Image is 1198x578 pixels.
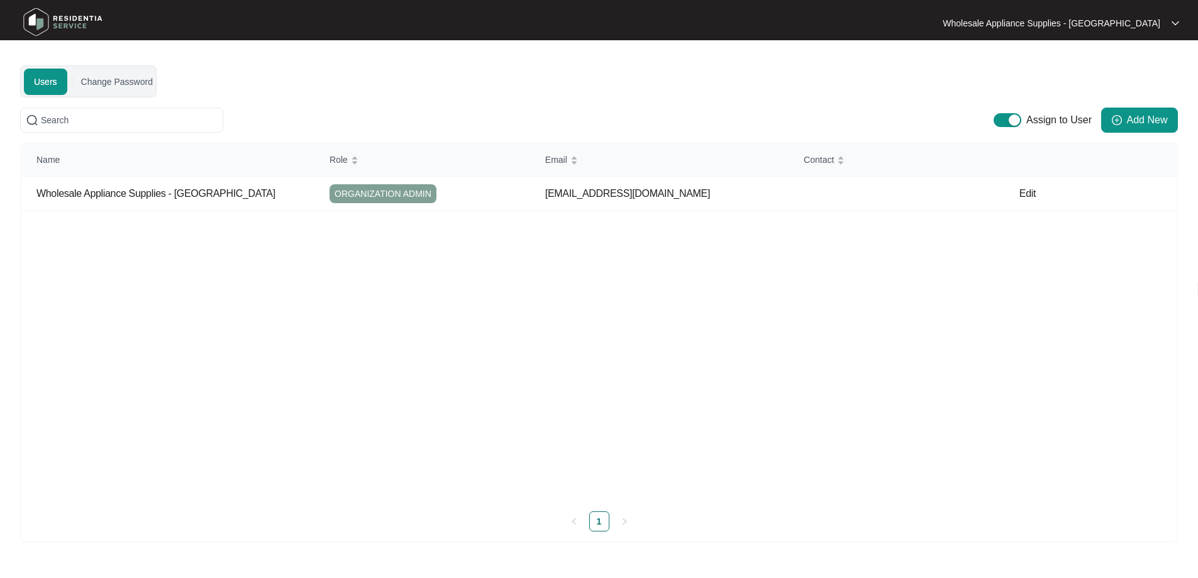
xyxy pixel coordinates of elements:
li: Next Page [614,511,635,531]
th: Name [21,143,314,177]
div: Users [24,69,67,95]
span: Add New [1127,113,1168,128]
div: Change Password [81,75,153,89]
p: Wholesale Appliance Supplies - [GEOGRAPHIC_DATA] [943,17,1160,30]
p: Edit [1019,187,1090,200]
input: Search [41,113,218,127]
button: Add New [1101,108,1178,133]
span: left [570,518,578,525]
li: 1 [589,511,609,531]
th: Email [530,143,789,177]
th: Role [314,143,530,177]
img: residentia service logo [19,3,107,41]
p: Wholesale Appliance Supplies - [GEOGRAPHIC_DATA] [36,187,314,200]
button: left [564,511,584,531]
p: Assign to User [1026,113,1092,128]
span: plus-circle [1112,115,1122,125]
span: Contact [804,153,834,167]
button: right [614,511,635,531]
li: Previous Page [564,511,584,531]
img: search-icon [26,114,38,126]
span: ORGANIZATION ADMIN [330,184,436,203]
a: 1 [590,512,609,531]
th: Contact [789,143,1004,177]
span: Email [545,153,567,167]
div: Users [20,108,1178,133]
span: right [621,518,628,525]
span: Role [330,153,348,167]
img: dropdown arrow [1172,20,1179,26]
p: [EMAIL_ADDRESS][DOMAIN_NAME] [545,187,789,200]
